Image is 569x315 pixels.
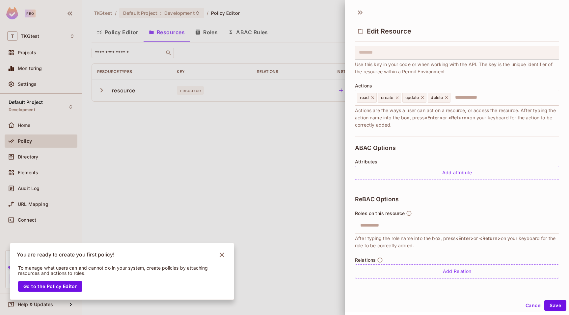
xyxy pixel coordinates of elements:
[355,83,372,88] span: Actions
[355,257,376,263] span: Relations
[355,159,378,164] span: Attributes
[17,252,115,258] p: You are ready to create you first policy!
[405,95,419,100] span: update
[367,27,411,35] span: Edit Resource
[381,95,393,100] span: create
[355,196,399,203] span: ReBAC Options
[378,93,401,103] div: create
[544,300,566,311] button: Save
[355,166,559,180] div: Add attribute
[448,115,470,120] span: <Return>
[424,115,443,120] span: <Enter>
[355,107,559,129] span: Actions are the ways a user can act on a resource, or access the resource. After typing the actio...
[402,93,427,103] div: update
[431,95,443,100] span: delete
[355,61,559,75] span: Use this key in your code or when working with the API. The key is the unique identifier of the r...
[523,300,544,311] button: Cancel
[18,265,217,276] p: To manage what users can and cannot do in your system, create policies by attaching resources and...
[479,235,501,241] span: <Return>
[355,235,559,249] span: After typing the role name into the box, press or on your keyboard for the role to be correctly a...
[428,93,450,103] div: delete
[355,211,405,216] span: Roles on this resource
[355,264,559,279] div: Add Relation
[18,281,82,292] button: Go to the Policy Editor
[355,145,396,151] span: ABAC Options
[360,95,369,100] span: read
[357,93,377,103] div: read
[455,235,474,241] span: <Enter>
